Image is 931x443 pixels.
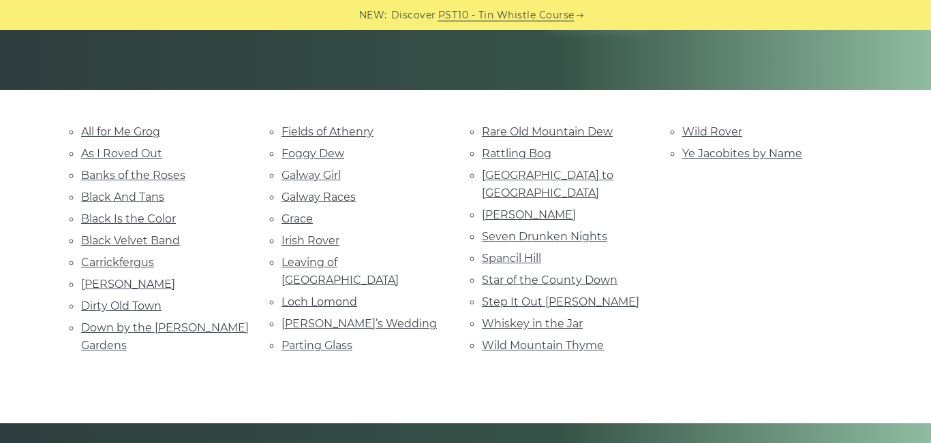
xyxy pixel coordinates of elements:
span: Discover [391,7,436,23]
a: [PERSON_NAME]’s Wedding [281,317,437,330]
a: Seven Drunken Nights [482,230,607,243]
a: Grace [281,212,313,225]
a: Galway Races [281,191,356,203]
a: Dirty Old Town [81,299,162,312]
a: Star of the County Down [482,274,617,286]
a: PST10 - Tin Whistle Course [438,7,575,23]
a: Irish Rover [281,234,339,247]
a: Wild Rover [682,125,742,138]
a: Black Is the Color [81,212,176,225]
a: [PERSON_NAME] [81,278,175,291]
a: All for Me Grog [81,125,160,138]
a: Parting Glass [281,339,352,352]
a: Foggy Dew [281,147,344,160]
a: Leaving of [GEOGRAPHIC_DATA] [281,256,399,286]
span: NEW: [359,7,387,23]
a: [PERSON_NAME] [482,208,576,221]
a: Carrickfergus [81,256,154,269]
a: Rattling Bog [482,147,551,160]
a: Wild Mountain Thyme [482,339,604,352]
a: [GEOGRAPHIC_DATA] to [GEOGRAPHIC_DATA] [482,169,613,199]
a: Rare Old Mountain Dew [482,125,613,138]
a: Loch Lomond [281,295,357,308]
a: Galway Girl [281,169,341,182]
a: Banks of the Roses [81,169,185,182]
a: Step It Out [PERSON_NAME] [482,295,639,308]
a: Fields of Athenry [281,125,373,138]
a: Spancil Hill [482,252,541,265]
a: Down by the [PERSON_NAME] Gardens [81,321,249,352]
a: Black And Tans [81,191,164,203]
a: As I Roved Out [81,147,162,160]
a: Ye Jacobites by Name [682,147,802,160]
a: Whiskey in the Jar [482,317,583,330]
a: Black Velvet Band [81,234,180,247]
